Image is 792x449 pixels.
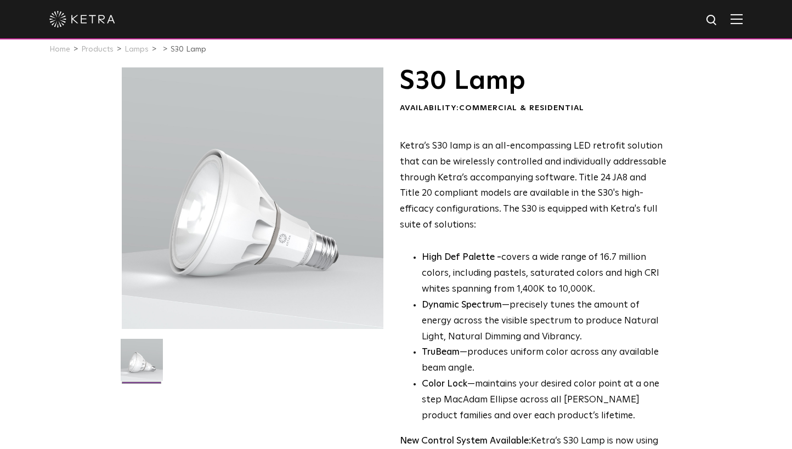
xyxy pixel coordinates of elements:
p: covers a wide range of 16.7 million colors, including pastels, saturated colors and high CRI whit... [422,250,667,298]
span: Ketra’s S30 lamp is an all-encompassing LED retrofit solution that can be wirelessly controlled a... [400,141,666,230]
li: —produces uniform color across any available beam angle. [422,345,667,377]
img: search icon [705,14,719,27]
a: Products [81,46,114,53]
strong: Dynamic Spectrum [422,300,502,310]
span: Commercial & Residential [459,104,584,112]
h1: S30 Lamp [400,67,667,95]
strong: Color Lock [422,379,467,389]
a: Lamps [125,46,149,53]
li: —precisely tunes the amount of energy across the visible spectrum to produce Natural Light, Natur... [422,298,667,345]
li: —maintains your desired color point at a one step MacAdam Ellipse across all [PERSON_NAME] produc... [422,377,667,424]
img: ketra-logo-2019-white [49,11,115,27]
strong: New Control System Available: [400,436,531,446]
a: Home [49,46,70,53]
strong: TruBeam [422,348,460,357]
div: Availability: [400,103,667,114]
a: S30 Lamp [171,46,206,53]
strong: High Def Palette - [422,253,501,262]
img: S30-Lamp-Edison-2021-Web-Square [121,339,163,389]
img: Hamburger%20Nav.svg [731,14,743,24]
